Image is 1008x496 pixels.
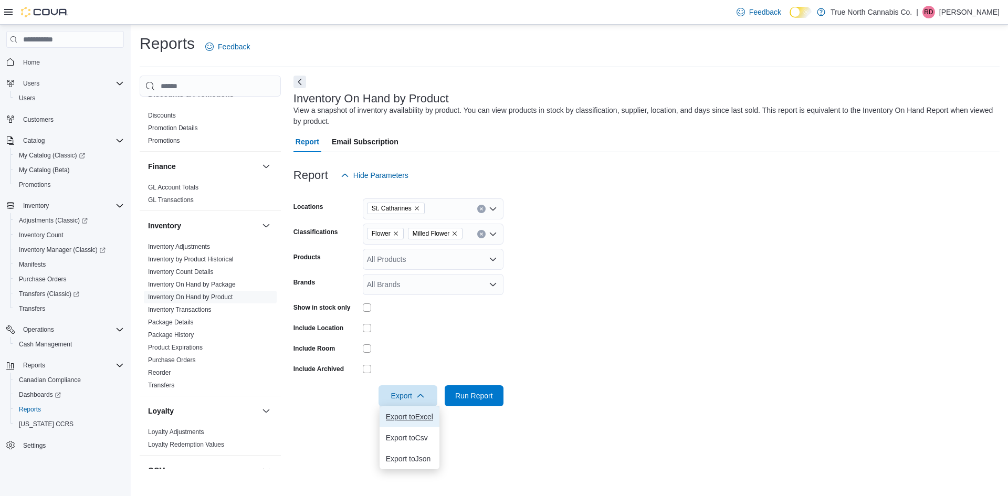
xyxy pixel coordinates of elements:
[148,281,236,288] a: Inventory On Hand by Package
[19,199,53,212] button: Inventory
[23,136,45,145] span: Catalog
[293,169,328,182] h3: Report
[148,293,233,301] span: Inventory On Hand by Product
[148,137,180,144] a: Promotions
[2,438,128,453] button: Settings
[10,417,128,431] button: [US_STATE] CCRS
[19,420,73,428] span: [US_STATE] CCRS
[148,242,210,251] span: Inventory Adjustments
[148,318,194,326] span: Package Details
[148,356,196,364] span: Purchase Orders
[293,303,351,312] label: Show in stock only
[19,113,58,126] a: Customers
[380,406,439,427] button: Export toExcel
[148,243,210,250] a: Inventory Adjustments
[372,228,391,239] span: Flower
[408,228,463,239] span: Milled Flower
[23,79,39,88] span: Users
[15,149,124,162] span: My Catalog (Classic)
[19,77,44,90] button: Users
[293,365,344,373] label: Include Archived
[10,272,128,287] button: Purchase Orders
[19,94,35,102] span: Users
[23,202,49,210] span: Inventory
[489,205,497,213] button: Open list of options
[732,2,785,23] a: Feedback
[10,301,128,316] button: Transfers
[293,324,343,332] label: Include Location
[15,229,124,241] span: Inventory Count
[367,203,425,214] span: St. Catharines
[148,406,258,416] button: Loyalty
[414,205,420,212] button: Remove St. Catharines from selection in this group
[15,229,68,241] a: Inventory Count
[15,374,124,386] span: Canadian Compliance
[15,214,92,227] a: Adjustments (Classic)
[293,253,321,261] label: Products
[148,406,174,416] h3: Loyalty
[15,338,124,351] span: Cash Management
[260,219,272,232] button: Inventory
[15,288,124,300] span: Transfers (Classic)
[19,359,49,372] button: Reports
[140,33,195,54] h1: Reports
[19,376,81,384] span: Canadian Compliance
[10,242,128,257] a: Inventory Manager (Classic)
[413,228,450,239] span: Milled Flower
[148,381,174,389] span: Transfers
[293,278,315,287] label: Brands
[148,465,165,476] h3: OCM
[379,385,437,406] button: Export
[148,319,194,326] a: Package Details
[10,337,128,352] button: Cash Management
[19,323,58,336] button: Operations
[148,305,212,314] span: Inventory Transactions
[19,231,64,239] span: Inventory Count
[749,7,781,17] span: Feedback
[148,280,236,289] span: Inventory On Hand by Package
[148,331,194,339] a: Package History
[386,434,433,442] span: Export to Csv
[15,149,89,162] a: My Catalog (Classic)
[15,178,55,191] a: Promotions
[19,113,124,126] span: Customers
[23,441,46,450] span: Settings
[148,428,204,436] a: Loyalty Adjustments
[19,246,106,254] span: Inventory Manager (Classic)
[924,6,933,18] span: RD
[293,105,994,127] div: View a snapshot of inventory availability by product. You can view products in stock by classific...
[6,50,124,480] nav: Complex example
[10,228,128,242] button: Inventory Count
[19,166,70,174] span: My Catalog (Beta)
[332,131,398,152] span: Email Subscription
[10,213,128,228] a: Adjustments (Classic)
[19,181,51,189] span: Promotions
[455,391,493,401] span: Run Report
[148,368,171,377] span: Reorder
[148,220,181,231] h3: Inventory
[19,275,67,283] span: Purchase Orders
[19,151,85,160] span: My Catalog (Classic)
[21,7,68,17] img: Cova
[15,244,110,256] a: Inventory Manager (Classic)
[293,228,338,236] label: Classifications
[15,388,124,401] span: Dashboards
[148,220,258,231] button: Inventory
[15,403,45,416] a: Reports
[10,163,128,177] button: My Catalog (Beta)
[15,164,74,176] a: My Catalog (Beta)
[10,387,128,402] a: Dashboards
[23,115,54,124] span: Customers
[140,109,281,151] div: Discounts & Promotions
[489,255,497,263] button: Open list of options
[386,413,433,421] span: Export to Excel
[148,136,180,145] span: Promotions
[10,148,128,163] a: My Catalog (Classic)
[2,358,128,373] button: Reports
[148,256,234,263] a: Inventory by Product Historical
[148,268,214,276] a: Inventory Count Details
